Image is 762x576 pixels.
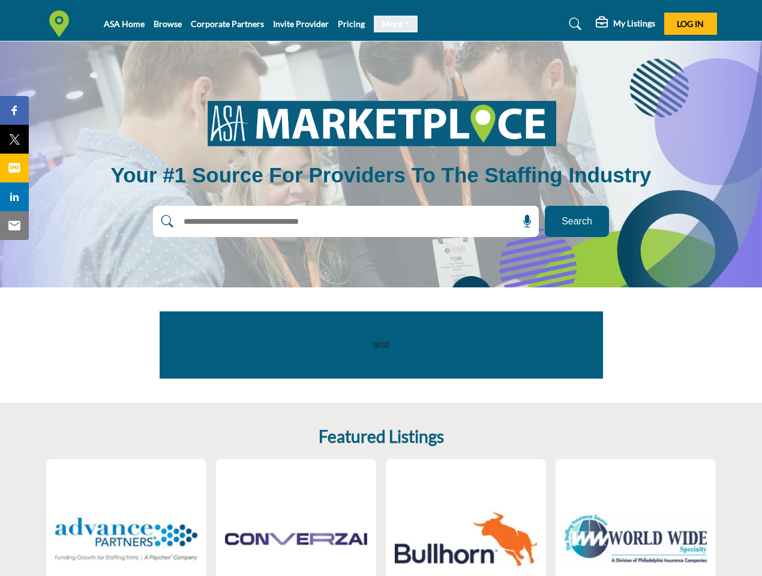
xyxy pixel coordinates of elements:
span: Search [562,214,592,229]
h5: My Listings [613,18,655,29]
h1: Your #1 Source for Providers to the Staffing Industry [110,161,651,189]
a: Search [557,14,589,34]
span: Log In [677,19,704,29]
p: test [187,338,576,352]
button: Search [545,206,609,237]
button: Log In [664,13,717,35]
a: Invite Provider [273,19,329,29]
a: Corporate Partners [191,19,264,29]
img: image [192,92,570,154]
a: Pricing [338,19,365,29]
img: Site Logo [46,10,79,37]
div: My Listings [596,17,655,31]
a: Browse [154,19,182,29]
a: ASA Home [104,19,145,29]
h2: Featured Listings [319,427,444,447]
a: More [374,16,418,32]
